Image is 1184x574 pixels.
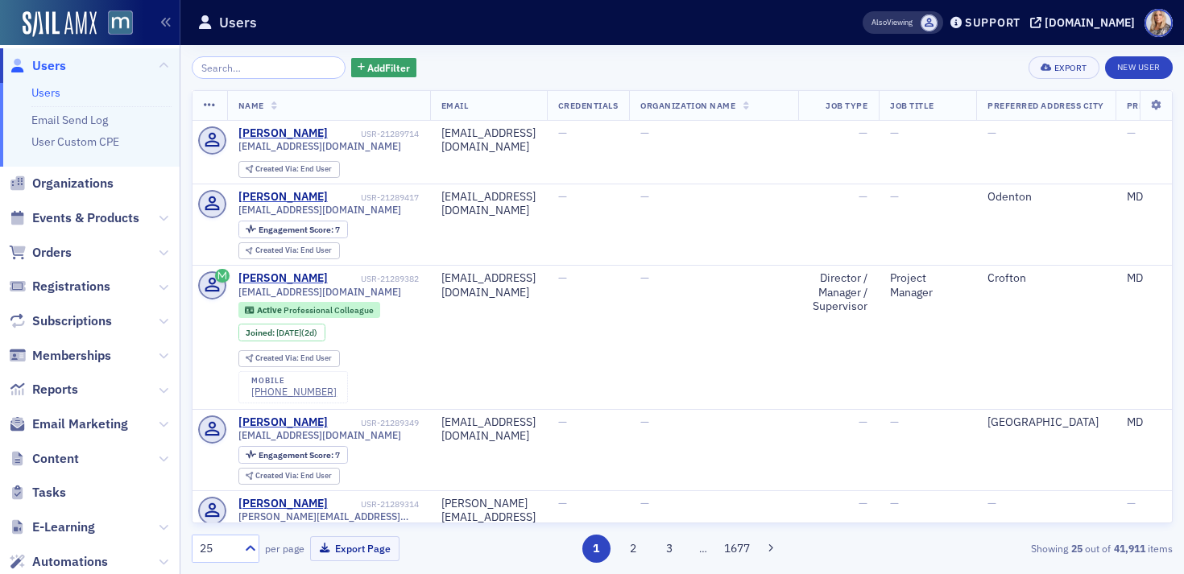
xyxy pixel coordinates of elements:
[1127,126,1136,140] span: —
[238,350,340,367] div: Created Via: End User
[32,347,111,365] span: Memberships
[238,429,401,441] span: [EMAIL_ADDRESS][DOMAIN_NAME]
[9,209,139,227] a: Events & Products
[251,376,337,386] div: mobile
[9,175,114,192] a: Organizations
[965,15,1020,30] div: Support
[238,302,381,318] div: Active: Active: Professional Colleague
[351,58,417,78] button: AddFilter
[251,386,337,398] a: [PHONE_NUMBER]
[1145,9,1173,37] span: Profile
[238,221,348,238] div: Engagement Score: 7
[255,354,332,363] div: End User
[32,381,78,398] span: Reports
[200,540,235,557] div: 25
[32,278,110,295] span: Registrations
[367,60,410,75] span: Add Filter
[32,244,72,262] span: Orders
[9,347,111,365] a: Memberships
[640,100,735,111] span: Organization Name
[9,278,110,295] a: Registrations
[9,484,66,502] a: Tasks
[640,126,649,140] span: —
[23,11,97,37] a: SailAMX
[32,518,95,536] span: E-Learning
[32,57,66,75] span: Users
[1127,496,1136,510] span: —
[238,497,328,511] a: [PERSON_NAME]
[9,518,95,536] a: E-Learning
[32,175,114,192] span: Organizations
[558,496,567,510] span: —
[9,57,66,75] a: Users
[987,415,1104,430] div: [GEOGRAPHIC_DATA]
[441,100,469,111] span: Email
[259,449,335,460] span: Engagement Score :
[238,242,340,259] div: Created Via: End User
[441,415,536,444] div: [EMAIL_ADDRESS][DOMAIN_NAME]
[255,165,332,174] div: End User
[1068,541,1085,555] strong: 25
[871,17,913,28] span: Viewing
[640,270,649,285] span: —
[890,271,965,299] div: Project Manager
[255,353,300,363] span: Created Via :
[1054,64,1087,72] div: Export
[310,536,399,561] button: Export Page
[31,113,108,127] a: Email Send Log
[1029,56,1099,79] button: Export
[238,204,401,216] span: [EMAIL_ADDRESS][DOMAIN_NAME]
[238,468,340,485] div: Created Via: End User
[890,415,899,429] span: —
[871,17,887,27] div: Also
[9,415,128,433] a: Email Marketing
[9,312,112,330] a: Subscriptions
[987,126,996,140] span: —
[987,190,1104,204] div: Odenton
[890,496,899,510] span: —
[890,126,899,140] span: —
[857,541,1173,555] div: Showing out of items
[31,134,119,149] a: User Custom CPE
[9,553,108,571] a: Automations
[255,470,300,481] span: Created Via :
[9,450,79,468] a: Content
[284,304,374,316] span: Professional Colleague
[238,271,328,286] div: [PERSON_NAME]
[558,100,619,111] span: Credentials
[987,100,1104,111] span: Preferred Address City
[246,328,276,338] span: Joined :
[257,304,284,316] span: Active
[9,381,78,398] a: Reports
[238,415,328,430] a: [PERSON_NAME]
[1045,15,1135,30] div: [DOMAIN_NAME]
[723,535,751,563] button: 1677
[255,472,332,481] div: End User
[640,189,649,204] span: —
[31,85,60,100] a: Users
[276,328,317,338] div: (2d)
[890,189,899,204] span: —
[238,190,328,204] a: [PERSON_NAME]
[32,209,139,227] span: Events & Products
[441,190,536,218] div: [EMAIL_ADDRESS][DOMAIN_NAME]
[330,274,419,284] div: USR-21289382
[238,161,340,178] div: Created Via: End User
[238,140,401,152] span: [EMAIL_ADDRESS][DOMAIN_NAME]
[441,126,536,155] div: [EMAIL_ADDRESS][DOMAIN_NAME]
[826,100,867,111] span: Job Type
[640,415,649,429] span: —
[265,541,304,555] label: per page
[32,450,79,468] span: Content
[330,499,419,510] div: USR-21289314
[558,270,567,285] span: —
[441,271,536,299] div: [EMAIL_ADDRESS][DOMAIN_NAME]
[259,451,340,460] div: 7
[238,100,264,111] span: Name
[890,100,934,111] span: Job Title
[238,510,419,522] span: [PERSON_NAME][EMAIL_ADDRESS][DOMAIN_NAME]
[330,129,419,139] div: USR-21289714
